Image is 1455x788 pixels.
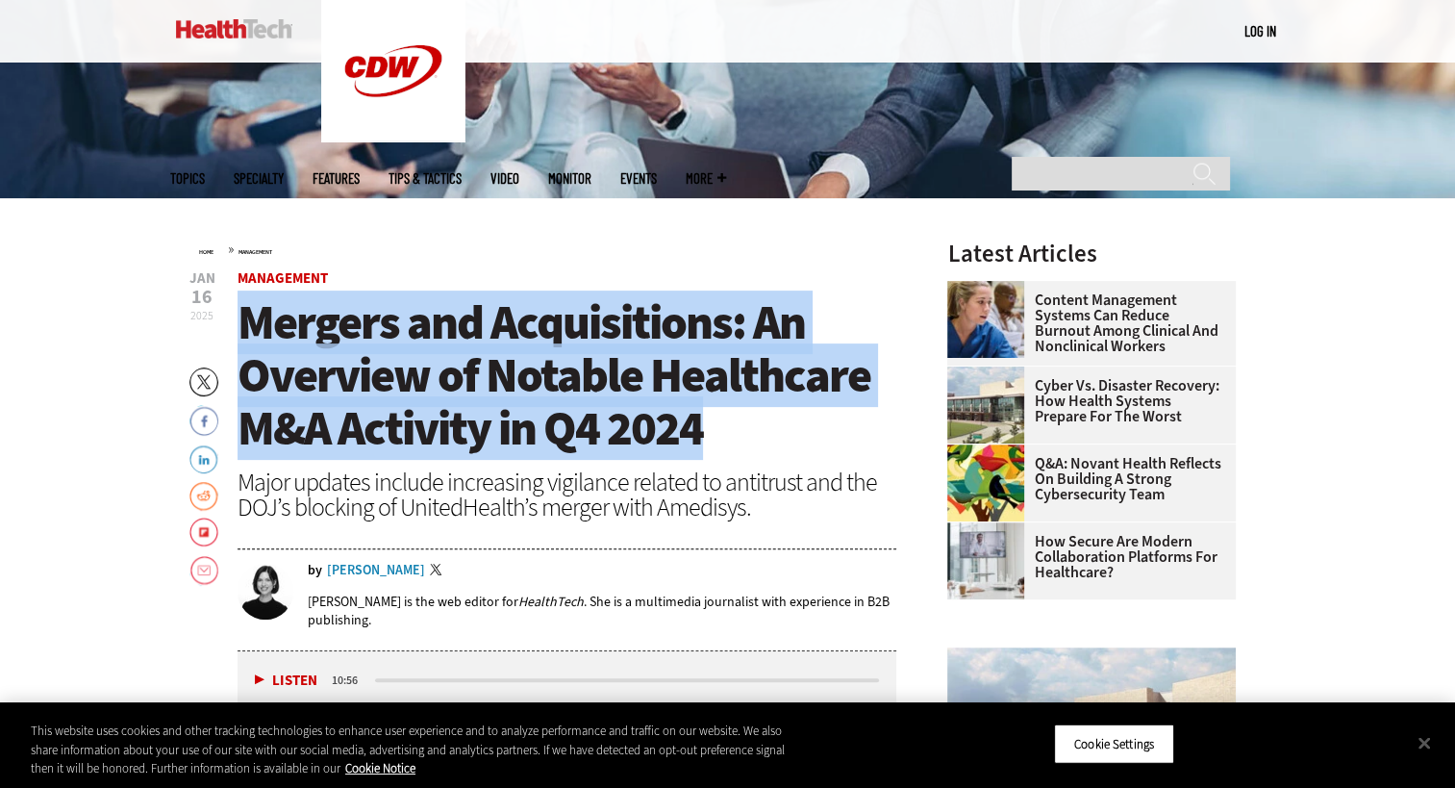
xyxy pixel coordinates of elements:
div: duration [329,672,372,689]
span: by [308,564,322,577]
button: Close [1403,722,1445,764]
a: nurses talk in front of desktop computer [947,281,1034,296]
a: Management [238,248,272,256]
a: Q&A: Novant Health Reflects on Building a Strong Cybersecurity Team [947,456,1224,502]
a: How Secure Are Modern Collaboration Platforms for Healthcare? [947,534,1224,580]
a: More information about your privacy [345,760,415,776]
span: 2025 [190,308,213,323]
a: Video [490,171,519,186]
a: Log in [1244,22,1276,39]
a: [PERSON_NAME] [327,564,425,577]
div: This website uses cookies and other tracking technologies to enhance user experience and to analy... [31,722,800,778]
button: Listen [255,674,317,688]
div: User menu [1244,21,1276,41]
img: nurses talk in front of desktop computer [947,281,1024,358]
img: Jordan Scott [238,564,293,620]
img: University of Vermont Medical Center’s main campus [947,367,1024,444]
a: Management [238,268,328,288]
em: HealthTech [518,593,584,611]
button: Cookie Settings [1054,724,1174,764]
a: Home [199,248,213,256]
span: 16 [189,288,215,307]
div: media player [238,651,897,709]
a: Features [313,171,360,186]
a: Tips & Tactics [389,171,462,186]
a: Events [620,171,657,186]
p: [PERSON_NAME] is the web editor for . She is a multimedia journalist with experience in B2B publi... [308,593,897,629]
span: More [686,171,726,186]
img: Home [176,19,292,38]
span: Specialty [234,171,284,186]
a: Content Management Systems Can Reduce Burnout Among Clinical and Nonclinical Workers [947,292,1224,354]
span: Topics [170,171,205,186]
a: Cyber vs. Disaster Recovery: How Health Systems Prepare for the Worst [947,378,1224,424]
img: abstract illustration of a tree [947,445,1024,521]
span: Jan [189,271,215,286]
img: care team speaks with physician over conference call [947,522,1024,599]
a: MonITor [548,171,591,186]
a: CDW [321,127,465,147]
span: Mergers and Acquisitions: An Overview of Notable Healthcare M&A Activity in Q4 2024 [238,291,870,460]
div: » [199,241,897,257]
div: Major updates include increasing vigilance related to antitrust and the DOJ’s blocking of UnitedH... [238,470,897,520]
a: Twitter [430,564,447,579]
h3: Latest Articles [947,241,1236,266]
a: abstract illustration of a tree [947,445,1034,460]
a: care team speaks with physician over conference call [947,522,1034,538]
a: University of Vermont Medical Center’s main campus [947,367,1034,382]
